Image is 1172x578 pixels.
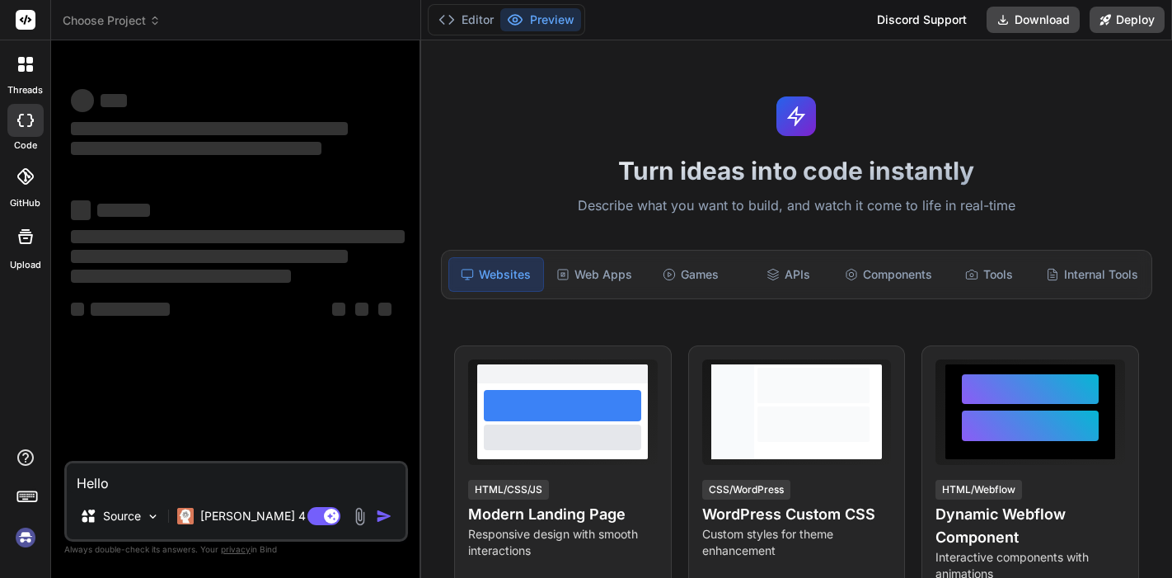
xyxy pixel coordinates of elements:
[71,303,84,316] span: ‌
[1039,257,1145,292] div: Internal Tools
[10,258,41,272] label: Upload
[468,526,658,559] p: Responsive design with smooth interactions
[12,524,40,552] img: signin
[64,542,408,557] p: Always double-check its answers. Your in Bind
[71,250,348,263] span: ‌
[71,122,348,135] span: ‌
[71,200,91,220] span: ‌
[468,503,658,526] h4: Modern Landing Page
[177,508,194,524] img: Claude 4 Sonnet
[378,303,391,316] span: ‌
[221,544,251,554] span: privacy
[71,230,405,243] span: ‌
[987,7,1080,33] button: Download
[431,156,1162,186] h1: Turn ideas into code instantly
[355,303,368,316] span: ‌
[200,508,323,524] p: [PERSON_NAME] 4 S..
[935,480,1022,500] div: HTML/Webflow
[547,257,641,292] div: Web Apps
[702,503,892,526] h4: WordPress Custom CSS
[867,7,977,33] div: Discord Support
[644,257,738,292] div: Games
[500,8,581,31] button: Preview
[702,480,790,500] div: CSS/WordPress
[448,257,544,292] div: Websites
[71,270,291,283] span: ‌
[838,257,939,292] div: Components
[97,204,150,217] span: ‌
[14,139,37,153] label: code
[431,195,1162,217] p: Describe what you want to build, and watch it come to life in real-time
[71,89,94,112] span: ‌
[942,257,1036,292] div: Tools
[935,503,1125,549] h4: Dynamic Webflow Component
[350,507,369,526] img: attachment
[103,508,141,524] p: Source
[7,83,43,97] label: threads
[741,257,835,292] div: APIs
[376,508,392,524] img: icon
[1090,7,1165,33] button: Deploy
[101,94,127,107] span: ‌
[63,12,161,29] span: Choose Project
[702,526,892,559] p: Custom styles for theme enhancement
[10,196,40,210] label: GitHub
[432,8,500,31] button: Editor
[332,303,345,316] span: ‌
[67,463,406,493] textarea: Hello
[91,303,170,316] span: ‌
[146,510,160,524] img: Pick Models
[468,480,549,500] div: HTML/CSS/JS
[71,142,321,155] span: ‌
